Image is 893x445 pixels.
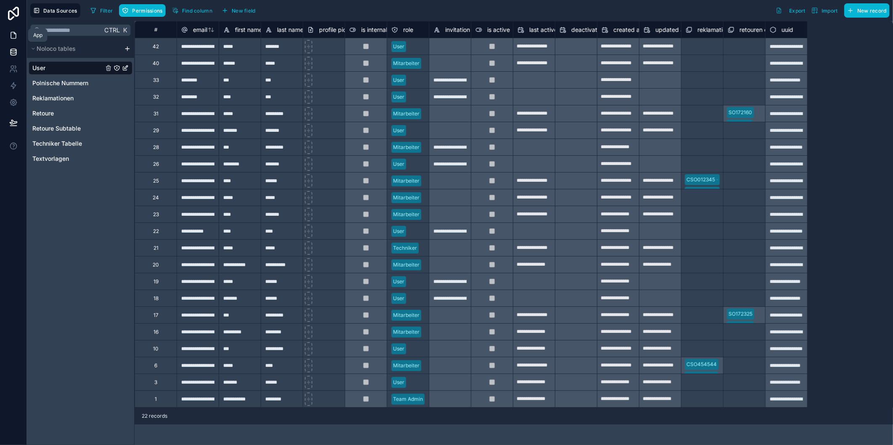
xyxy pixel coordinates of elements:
div: 29 [153,127,159,134]
button: Filter [87,4,116,17]
button: Permissions [119,4,165,17]
div: 18 [153,295,159,302]
div: 42 [153,43,159,50]
div: Mitarbeiter [393,177,420,185]
div: CSO012345 [687,176,715,183]
div: User [393,345,404,353]
span: profile picture [319,26,357,34]
div: 17 [153,312,159,319]
div: User [393,43,404,50]
span: created at [613,26,642,34]
span: K [122,27,128,33]
button: New field [219,4,259,17]
span: uuid [782,26,793,34]
span: Find column [182,8,212,14]
div: User [393,160,404,168]
span: Permissions [132,8,162,14]
div: 22 [153,228,159,235]
div: Mitarbeiter [393,261,420,269]
div: Mitarbeiter [393,194,420,202]
button: Import [808,3,841,18]
span: reklamationen collection [697,26,764,34]
span: deactivated at [571,26,612,34]
div: # [141,26,170,33]
div: 26 [153,161,159,168]
div: User [393,93,404,101]
div: CSO0415454 [687,188,719,196]
div: 25 [153,178,159,184]
div: User [393,76,404,84]
span: updated at [655,26,686,34]
span: email [193,26,207,34]
div: 6 [154,362,157,369]
div: 28 [153,144,159,151]
div: Mitarbeiter [393,110,420,118]
button: Find column [169,4,215,17]
span: New record [857,8,887,14]
div: Mitarbeiter [393,311,420,319]
a: New record [841,3,890,18]
span: Export [789,8,806,14]
div: 31 [153,110,159,117]
div: User [393,228,404,235]
span: 22 records [142,413,167,419]
span: New field [232,8,256,14]
span: Import [822,8,838,14]
div: 20 [153,262,159,268]
div: 32 [153,94,159,100]
span: last active at [529,26,565,34]
span: role [403,26,413,34]
span: is internal [361,26,387,34]
div: User [393,295,404,302]
div: Team Admin [393,395,423,403]
div: Mitarbeiter [393,362,420,369]
div: 10 [153,346,159,352]
span: Filter [100,8,113,14]
div: 16 [153,329,159,335]
span: first name [235,26,262,34]
div: 1 [155,396,157,403]
div: 40 [153,60,159,67]
div: 24 [153,194,159,201]
button: Data Sources [30,3,80,18]
div: User [393,127,404,134]
div: 21 [153,245,159,251]
span: retouren collection [740,26,790,34]
span: is active [487,26,510,34]
div: 23 [153,211,159,218]
span: Data Sources [43,8,77,14]
a: Permissions [119,4,169,17]
div: Mitarbeiter [393,328,420,336]
div: 19 [153,278,159,285]
div: App [33,32,42,39]
button: New record [844,3,890,18]
div: Mitarbeiter [393,211,420,218]
div: User [393,379,404,386]
span: invitation token [445,26,487,34]
span: last name [277,26,304,34]
div: Techniker [393,244,417,252]
div: Mitarbeiter [393,144,420,151]
button: Export [773,3,808,18]
div: 3 [154,379,157,386]
div: 33 [153,77,159,84]
div: Mitarbeiter [393,60,420,67]
div: User [393,278,404,285]
span: Ctrl [103,25,121,35]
